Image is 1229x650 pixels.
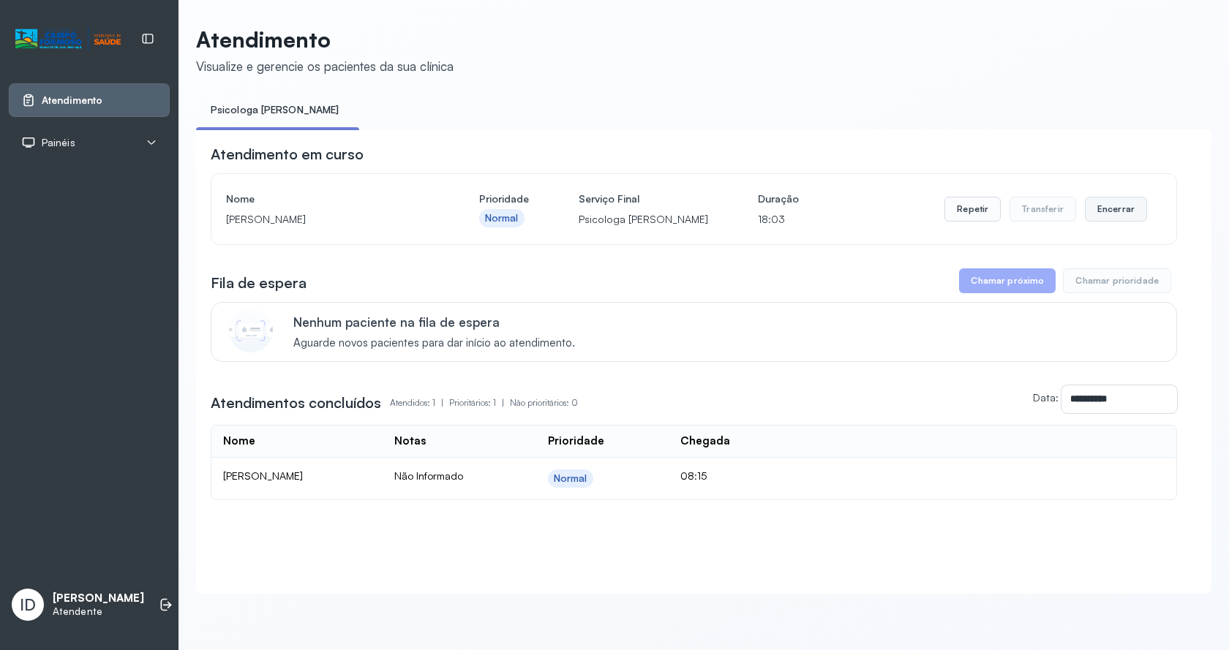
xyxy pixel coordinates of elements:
h4: Nome [226,189,429,209]
span: 08:15 [680,469,707,482]
p: Atendente [53,605,144,618]
p: Prioritários: 1 [449,393,510,413]
div: Notas [394,434,426,448]
span: Painéis [42,137,75,149]
button: Chamar prioridade [1063,268,1171,293]
div: Normal [554,472,587,485]
div: Normal [485,212,519,224]
div: Prioridade [548,434,604,448]
button: Repetir [944,197,1001,222]
span: Não Informado [394,469,463,482]
button: Transferir [1010,197,1076,222]
div: Visualize e gerencie os pacientes da sua clínica [196,58,454,74]
h3: Fila de espera [211,273,307,293]
div: Chegada [680,434,730,448]
span: [PERSON_NAME] [223,469,303,482]
span: | [441,397,443,408]
h4: Prioridade [479,189,529,209]
button: Encerrar [1085,197,1147,222]
a: Atendimento [21,93,157,107]
h3: Atendimentos concluídos [211,393,381,413]
span: Atendimento [42,94,102,107]
h3: Atendimento em curso [211,144,364,165]
a: Psicologa [PERSON_NAME] [196,98,353,122]
p: [PERSON_NAME] [226,209,429,230]
p: Não prioritários: 0 [510,393,578,413]
h4: Duração [758,189,799,209]
span: | [502,397,504,408]
p: Atendidos: 1 [390,393,449,413]
h4: Serviço Final [579,189,708,209]
span: Aguarde novos pacientes para dar início ao atendimento. [293,336,575,350]
label: Data: [1033,391,1059,404]
p: Psicologa [PERSON_NAME] [579,209,708,230]
img: Logotipo do estabelecimento [15,27,121,51]
p: Atendimento [196,26,454,53]
img: Imagem de CalloutCard [229,309,273,352]
button: Chamar próximo [959,268,1056,293]
p: Nenhum paciente na fila de espera [293,314,575,330]
p: [PERSON_NAME] [53,592,144,605]
div: Nome [223,434,255,448]
p: 18:03 [758,209,799,230]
